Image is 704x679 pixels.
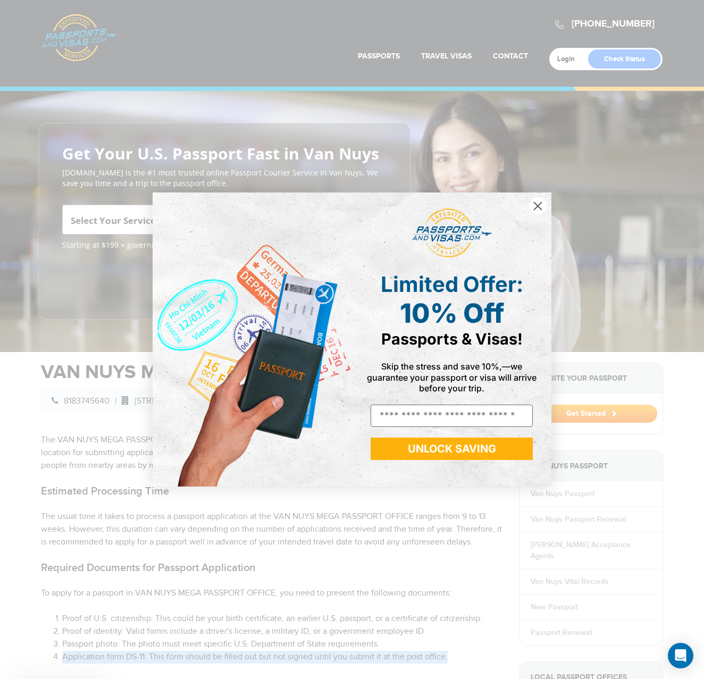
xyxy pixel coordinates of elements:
img: passports and visas [412,208,492,258]
button: Close dialog [529,197,547,215]
span: Passports & Visas! [381,330,523,348]
div: Open Intercom Messenger [668,643,693,668]
span: Limited Offer: [381,271,523,297]
span: 10% Off [400,297,504,329]
span: Skip the stress and save 10%,—we guarantee your passport or visa will arrive before your trip. [367,361,537,393]
img: de9cda0d-0715-46ca-9a25-073762a91ba7.png [153,192,352,487]
button: UNLOCK SAVING [371,438,533,460]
